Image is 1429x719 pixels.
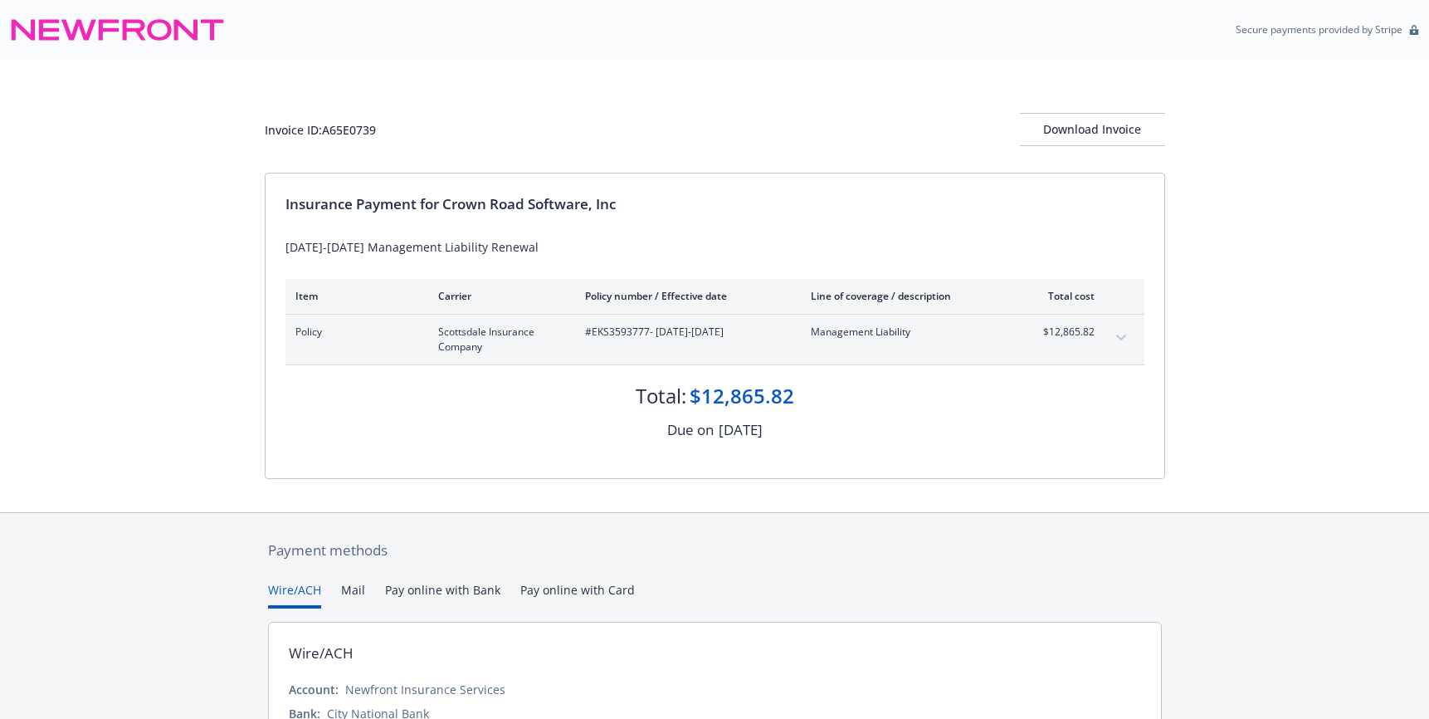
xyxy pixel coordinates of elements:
[268,581,321,609] button: Wire/ACH
[667,419,714,441] div: Due on
[811,325,1006,340] span: Management Liability
[636,382,686,410] div: Total:
[585,289,784,303] div: Policy number / Effective date
[438,325,558,355] span: Scottsdale Insurance Company
[520,581,635,609] button: Pay online with Card
[1108,325,1134,351] button: expand content
[345,681,505,698] div: Newfront Insurance Services
[295,325,412,340] span: Policy
[1236,22,1402,37] p: Secure payments provided by Stripe
[289,681,339,698] div: Account:
[289,643,354,664] div: Wire/ACH
[1020,113,1165,146] button: Download Invoice
[585,325,784,340] span: #EKS3593777 - [DATE]-[DATE]
[811,289,1006,303] div: Line of coverage / description
[1020,114,1165,145] div: Download Invoice
[285,315,1144,364] div: PolicyScottsdale Insurance Company#EKS3593777- [DATE]-[DATE]Management Liability$12,865.82expand ...
[285,193,1144,215] div: Insurance Payment for Crown Road Software, Inc
[295,289,412,303] div: Item
[1032,289,1095,303] div: Total cost
[268,540,1162,561] div: Payment methods
[385,581,500,609] button: Pay online with Bank
[690,382,794,410] div: $12,865.82
[341,581,365,609] button: Mail
[285,238,1144,256] div: [DATE]-[DATE] Management Liability Renewal
[719,419,763,441] div: [DATE]
[438,289,558,303] div: Carrier
[1032,325,1095,340] span: $12,865.82
[265,121,376,139] div: Invoice ID: A65E0739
